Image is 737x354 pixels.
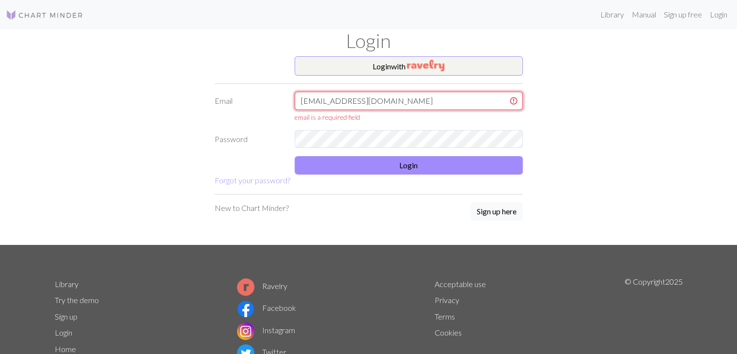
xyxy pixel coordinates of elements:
a: Home [55,344,76,354]
img: Instagram logo [237,322,254,340]
a: Sign up here [470,202,523,222]
p: New to Chart Minder? [215,202,289,214]
button: Sign up here [470,202,523,221]
button: Loginwith [295,56,523,76]
a: Manual [628,5,660,24]
a: Library [55,279,78,289]
a: Cookies [435,328,462,337]
a: Forgot your password? [215,176,290,185]
a: Ravelry [237,281,287,290]
img: Ravelry logo [237,278,254,296]
a: Sign up [55,312,78,321]
button: Login [295,156,523,175]
a: Acceptable use [435,279,486,289]
label: Email [209,92,289,122]
a: Privacy [435,295,459,305]
img: Logo [6,9,83,21]
img: Facebook logo [237,300,254,318]
a: Instagram [237,325,295,335]
a: Try the demo [55,295,99,305]
a: Terms [435,312,455,321]
a: Login [706,5,731,24]
div: email is a required field [295,112,523,122]
h1: Login [49,29,689,52]
a: Library [596,5,628,24]
a: Facebook [237,303,296,312]
a: Sign up free [660,5,706,24]
a: Login [55,328,72,337]
label: Password [209,130,289,148]
img: Ravelry [407,60,444,71]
